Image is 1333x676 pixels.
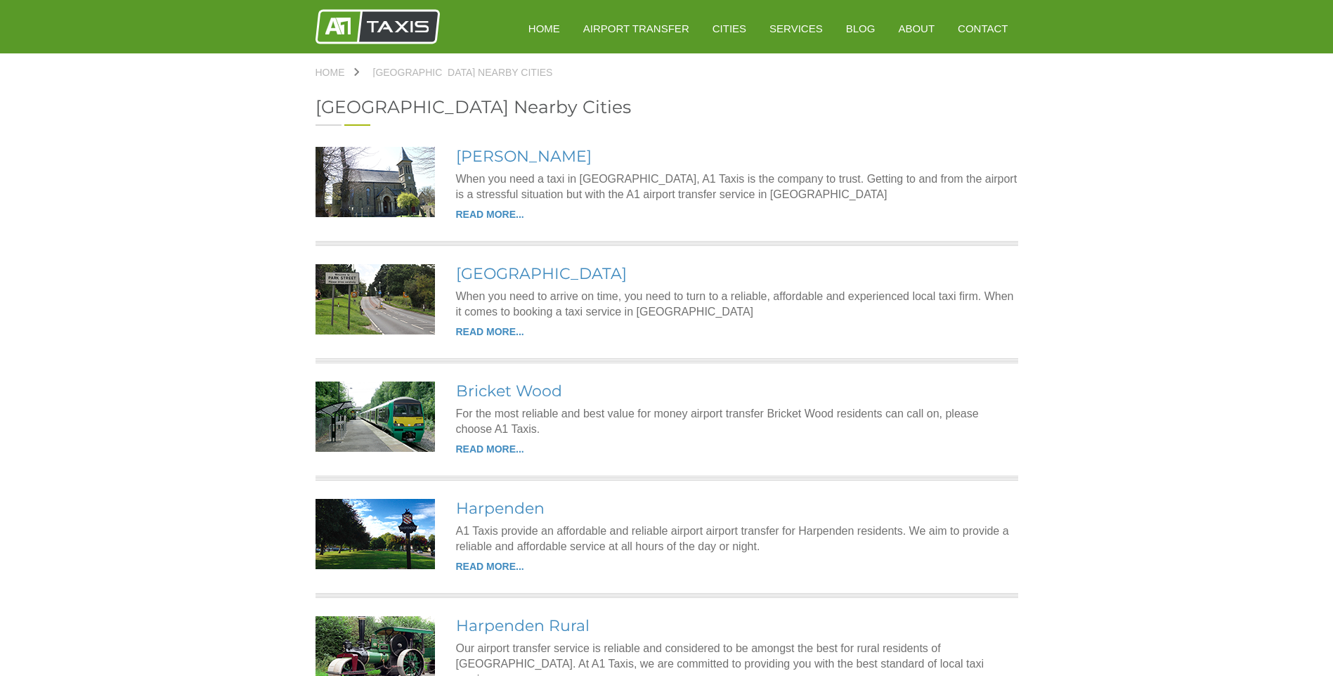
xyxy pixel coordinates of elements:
[456,561,524,572] a: READ MORE...
[456,443,524,455] a: READ MORE...
[888,11,944,46] a: About
[456,406,1018,437] p: For the most reliable and best value for money airport transfer Bricket Wood residents can call o...
[948,11,1017,46] a: Contact
[316,147,435,217] img: Colney Heath
[359,67,567,77] a: [GEOGRAPHIC_DATA] Nearby Cities
[456,616,590,635] a: Harpenden Rural
[456,382,562,401] a: Bricket Wood
[836,11,885,46] a: Blog
[573,11,699,46] a: Airport Transfer
[519,11,570,46] a: HOME
[456,499,545,518] a: Harpenden
[373,67,553,78] span: [GEOGRAPHIC_DATA] Nearby Cities
[316,9,440,44] img: A1 Taxis
[456,171,1018,202] p: When you need a taxi in [GEOGRAPHIC_DATA], A1 Taxis is the company to trust. Getting to and from ...
[456,147,592,166] a: [PERSON_NAME]
[456,326,524,337] a: READ MORE...
[316,98,1018,116] h2: [GEOGRAPHIC_DATA] Nearby Cities
[316,67,345,78] span: Home
[456,289,1018,320] p: When you need to arrive on time, you need to turn to a reliable, affordable and experienced local...
[456,524,1018,554] p: A1 Taxis provide an affordable and reliable airport airport transfer for Harpenden residents. We ...
[456,264,627,283] a: [GEOGRAPHIC_DATA]
[760,11,833,46] a: Services
[316,499,435,569] img: Harpenden
[316,264,435,334] img: Park Street Lane
[316,67,359,77] a: Home
[316,382,435,452] img: Bricket Wood
[703,11,756,46] a: Cities
[456,209,524,220] a: READ MORE...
